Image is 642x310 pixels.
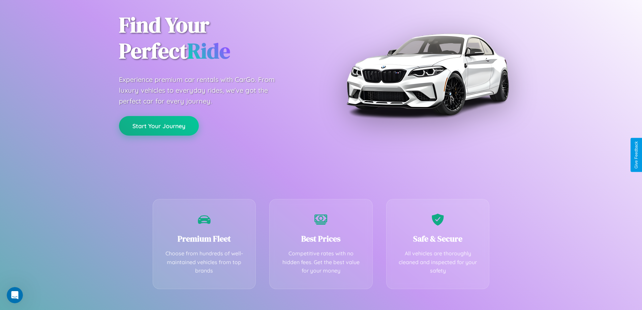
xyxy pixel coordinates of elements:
p: Choose from hundreds of well-maintained vehicles from top brands [163,249,246,275]
h1: Find Your Perfect [119,12,311,64]
iframe: Intercom live chat [7,287,23,303]
p: Competitive rates with no hidden fees. Get the best value for your money [280,249,362,275]
p: All vehicles are thoroughly cleaned and inspected for your safety [397,249,479,275]
div: Give Feedback [634,141,639,169]
h3: Best Prices [280,233,362,244]
span: Ride [187,36,230,65]
h3: Premium Fleet [163,233,246,244]
button: Start Your Journey [119,116,199,136]
p: Experience premium car rentals with CarGo. From luxury vehicles to everyday rides, we've got the ... [119,74,287,107]
h3: Safe & Secure [397,233,479,244]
